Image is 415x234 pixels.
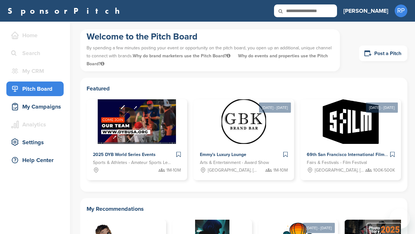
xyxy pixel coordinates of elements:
span: 100K-500K [373,167,395,174]
h1: Welcome to the Pitch Board [87,31,334,42]
span: Emmy's Luxury Lounge [200,152,246,157]
h3: [PERSON_NAME] [343,6,388,15]
a: SponsorPitch [8,7,124,15]
div: [DATE] - [DATE] [303,223,335,233]
span: 1M-10M [166,167,181,174]
div: [DATE] - [DATE] [366,103,398,113]
p: By spending a few minutes posting your event or opportunity on the pitch board, you open up an ad... [87,42,334,70]
a: [DATE] - [DATE] Sponsorpitch & Emmy's Luxury Lounge Arts & Entertainment - Award Show [GEOGRAPHIC... [193,89,294,180]
img: Sponsorpitch & [98,99,176,144]
div: Search [10,47,64,59]
span: Sports & Athletes - Amateur Sports Leagues [93,159,171,166]
a: Search [6,46,64,60]
span: [GEOGRAPHIC_DATA], [GEOGRAPHIC_DATA] [208,167,257,174]
img: Sponsorpitch & [222,99,266,144]
div: Pitch Board [10,83,64,95]
div: [DATE] - [DATE] [259,103,291,113]
h2: My Recommendations [87,204,401,213]
a: Pitch Board [6,82,64,96]
div: Analytics [10,119,64,130]
a: Help Center [6,153,64,167]
a: Post a Pitch [359,46,407,61]
span: 1M-10M [273,167,288,174]
a: Sponsorpitch & 2025 DYB World Series Events Sports & Athletes - Amateur Sports Leagues 1M-10M [87,99,187,180]
div: Home [10,30,64,41]
span: Fairs & Festivals - Film Festival [307,159,367,166]
span: 2025 DYB World Series Events [93,152,156,157]
div: Help Center [10,154,64,166]
div: My Campaigns [10,101,64,112]
span: Arts & Entertainment - Award Show [200,159,269,166]
a: [DATE] - [DATE] Sponsorpitch & 69th San Francisco International Film Festival Fairs & Festivals -... [300,89,401,180]
span: [GEOGRAPHIC_DATA], [GEOGRAPHIC_DATA] [315,167,364,174]
div: Settings [10,137,64,148]
img: Sponsorpitch & [323,99,378,144]
a: My Campaigns [6,99,64,114]
a: My CRM [6,64,64,78]
div: My CRM [10,65,64,77]
a: Settings [6,135,64,150]
a: Analytics [6,117,64,132]
iframe: Button to launch messaging window [390,209,410,229]
h2: Featured [87,84,401,93]
a: [PERSON_NAME] [343,4,388,18]
span: RP [395,4,407,17]
span: Why do brand marketers use the Pitch Board? [133,53,232,59]
span: 69th San Francisco International Film Festival [307,152,402,157]
a: Home [6,28,64,43]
